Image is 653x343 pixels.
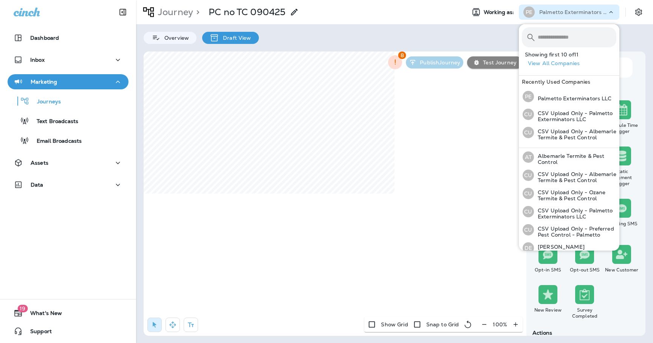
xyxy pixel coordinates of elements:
p: Test Journey [480,59,517,65]
p: Showing first 10 of 11 [525,51,619,58]
div: CU [523,127,534,138]
p: Palmetto Exterminators LLC [534,95,612,101]
p: CSV Upload Only - Ozane Termite & Pest Control [534,189,616,201]
button: Marketing [8,74,128,89]
p: CSV Upload Only - Preferred Pest Control - Palmetto [534,226,616,238]
button: Collapse Sidebar [112,5,133,20]
button: Support [8,324,128,339]
button: CUCSV Upload Only - Albemarle Termite & Pest Control [519,166,619,184]
button: Data [8,177,128,192]
button: CUCSV Upload Only - Palmetto Exterminators LLC [519,203,619,221]
div: CU [523,170,534,181]
p: CSV Upload Only - Palmetto Exterminators LLC [534,207,616,220]
p: Marketing [31,79,57,85]
button: Inbox [8,52,128,67]
button: 19What's New [8,306,128,321]
span: 8 [398,51,406,59]
p: Snap to Grid [426,321,459,327]
span: Support [23,328,52,337]
p: Assets [31,160,48,166]
p: Albemarle Termite & Pest Control [534,153,616,165]
div: PE [523,91,534,102]
p: Show Grid [381,321,408,327]
p: Data [31,182,43,188]
div: AT [523,151,534,163]
button: Dashboard [8,30,128,45]
button: Email Broadcasts [8,133,128,148]
p: 100 % [493,321,507,327]
button: Journeys [8,93,128,109]
div: CU [523,188,534,199]
button: View All Companies [525,58,619,69]
p: Email Broadcasts [29,138,82,145]
button: PEPalmetto Exterminators LLC [519,88,619,105]
div: Recently Used Companies [519,76,619,88]
p: Dashboard [30,35,59,41]
button: Test Journey [467,56,523,69]
button: ATAlbemarle Termite & Pest Control [519,148,619,166]
button: CUCSV Upload Only - Ozane Termite & Pest Control [519,184,619,203]
p: CSV Upload Only - Palmetto Exterminators LLC [534,110,616,122]
p: Inbox [30,57,45,63]
button: CUCSV Upload Only - Albemarle Termite & Pest Control [519,123,619,142]
button: CUCSV Upload Only - Palmetto Exterminators LLC [519,105,619,123]
div: CU [523,224,534,235]
div: CU [523,109,534,120]
div: DE [523,242,534,254]
span: What's New [23,310,62,319]
button: Assets [8,155,128,170]
button: DE[PERSON_NAME] Exterminating [519,239,619,257]
p: CSV Upload Only - Albemarle Termite & Pest Control [534,171,616,183]
p: [PERSON_NAME] Exterminating [534,244,616,256]
button: Text Broadcasts [8,113,128,129]
p: Text Broadcasts [29,118,78,125]
span: 19 [17,305,28,312]
p: CSV Upload Only - Albemarle Termite & Pest Control [534,128,616,140]
button: CUCSV Upload Only - Preferred Pest Control - Palmetto [519,221,619,239]
div: CU [523,206,534,217]
p: Journeys [29,98,61,106]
